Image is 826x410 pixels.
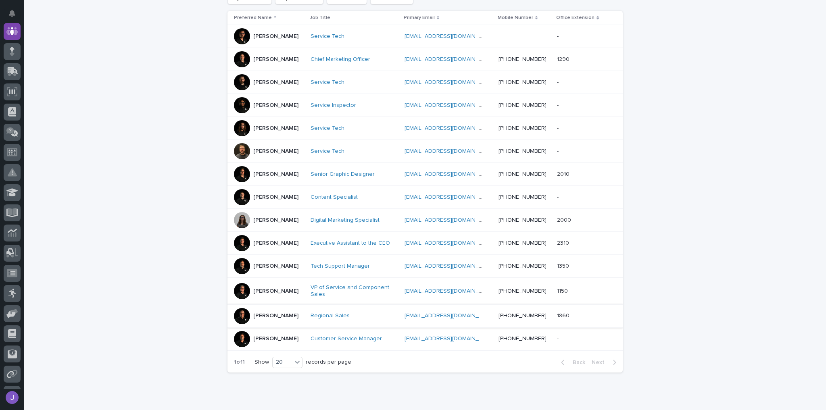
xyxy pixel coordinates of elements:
[227,304,623,327] tr: [PERSON_NAME]Regional Sales [EMAIL_ADDRESS][DOMAIN_NAME] [PHONE_NUMBER]18601860
[405,102,496,108] a: [EMAIL_ADDRESS][DOMAIN_NAME]
[557,123,560,132] p: -
[557,77,560,86] p: -
[405,171,496,177] a: [EMAIL_ADDRESS][DOMAIN_NAME]
[227,117,623,140] tr: [PERSON_NAME]Service Tech [EMAIL_ADDRESS][DOMAIN_NAME] [PHONE_NUMBER]--
[227,140,623,163] tr: [PERSON_NAME]Service Tech [EMAIL_ADDRESS][DOMAIN_NAME] [PHONE_NUMBER]--
[311,33,344,40] a: Service Tech
[227,163,623,186] tr: [PERSON_NAME]Senior Graphic Designer [EMAIL_ADDRESS][DOMAIN_NAME] [PHONE_NUMBER]20102010
[405,194,496,200] a: [EMAIL_ADDRESS][DOMAIN_NAME]
[557,215,573,224] p: 2000
[273,358,292,366] div: 20
[499,240,546,246] a: [PHONE_NUMBER]
[310,13,330,22] p: Job Title
[253,79,298,86] p: [PERSON_NAME]
[405,288,496,294] a: [EMAIL_ADDRESS][DOMAIN_NAME]
[253,335,298,342] p: [PERSON_NAME]
[227,25,623,48] tr: [PERSON_NAME]Service Tech [EMAIL_ADDRESS][DOMAIN_NAME] --
[557,261,571,270] p: 1350
[311,263,370,270] a: Tech Support Manager
[227,209,623,232] tr: [PERSON_NAME]Digital Marketing Specialist [EMAIL_ADDRESS][DOMAIN_NAME] [PHONE_NUMBER]20002000
[404,13,435,22] p: Primary Email
[592,360,609,365] span: Next
[499,56,546,62] a: [PHONE_NUMBER]
[557,100,560,109] p: -
[498,13,533,22] p: Mobile Number
[253,217,298,224] p: [PERSON_NAME]
[227,255,623,278] tr: [PERSON_NAME]Tech Support Manager [EMAIL_ADDRESS][DOMAIN_NAME] [PHONE_NUMBER]13501350
[253,125,298,132] p: [PERSON_NAME]
[227,48,623,71] tr: [PERSON_NAME]Chief Marketing Officer [EMAIL_ADDRESS][DOMAIN_NAME] [PHONE_NUMBER]12901290
[253,102,298,109] p: [PERSON_NAME]
[227,232,623,255] tr: [PERSON_NAME]Executive Assistant to the CEO [EMAIL_ADDRESS][DOMAIN_NAME] [PHONE_NUMBER]23102310
[253,33,298,40] p: [PERSON_NAME]
[4,5,21,22] button: Notifications
[499,102,546,108] a: [PHONE_NUMBER]
[253,194,298,201] p: [PERSON_NAME]
[234,13,272,22] p: Preferred Name
[311,125,344,132] a: Service Tech
[227,352,251,372] p: 1 of 1
[227,71,623,94] tr: [PERSON_NAME]Service Tech [EMAIL_ADDRESS][DOMAIN_NAME] [PHONE_NUMBER]--
[499,171,546,177] a: [PHONE_NUMBER]
[253,240,298,247] p: [PERSON_NAME]
[405,125,496,131] a: [EMAIL_ADDRESS][DOMAIN_NAME]
[4,389,21,406] button: users-avatar
[306,359,351,366] p: records per page
[557,286,569,295] p: 1150
[556,13,594,22] p: Office Extension
[405,313,496,318] a: [EMAIL_ADDRESS][DOMAIN_NAME]
[557,31,560,40] p: -
[499,336,546,341] a: [PHONE_NUMBER]
[311,79,344,86] a: Service Tech
[254,359,269,366] p: Show
[557,311,571,319] p: 1860
[227,278,623,305] tr: [PERSON_NAME]VP of Service and Component Sales [EMAIL_ADDRESS][DOMAIN_NAME] [PHONE_NUMBER]11501150
[405,148,496,154] a: [EMAIL_ADDRESS][DOMAIN_NAME]
[227,186,623,209] tr: [PERSON_NAME]Content Specialist [EMAIL_ADDRESS][DOMAIN_NAME] [PHONE_NUMBER]--
[311,335,382,342] a: Customer Service Manager
[568,360,585,365] span: Back
[253,288,298,295] p: [PERSON_NAME]
[557,169,571,178] p: 2010
[311,148,344,155] a: Service Tech
[557,54,571,63] p: 1290
[405,217,496,223] a: [EMAIL_ADDRESS][DOMAIN_NAME]
[311,194,358,201] a: Content Specialist
[405,79,496,85] a: [EMAIL_ADDRESS][DOMAIN_NAME]
[405,240,496,246] a: [EMAIL_ADDRESS][DOMAIN_NAME]
[311,171,375,178] a: Senior Graphic Designer
[253,148,298,155] p: [PERSON_NAME]
[253,171,298,178] p: [PERSON_NAME]
[227,94,623,117] tr: [PERSON_NAME]Service Inspector [EMAIL_ADDRESS][DOMAIN_NAME] [PHONE_NUMBER]--
[499,148,546,154] a: [PHONE_NUMBER]
[557,238,571,247] p: 2310
[311,56,370,63] a: Chief Marketing Officer
[499,263,546,269] a: [PHONE_NUMBER]
[499,194,546,200] a: [PHONE_NUMBER]
[499,288,546,294] a: [PHONE_NUMBER]
[311,284,391,298] a: VP of Service and Component Sales
[499,79,546,85] a: [PHONE_NUMBER]
[405,33,496,39] a: [EMAIL_ADDRESS][DOMAIN_NAME]
[557,192,560,201] p: -
[557,334,560,342] p: -
[405,336,496,341] a: [EMAIL_ADDRESS][DOMAIN_NAME]
[10,10,21,23] div: Notifications
[405,56,496,62] a: [EMAIL_ADDRESS][DOMAIN_NAME]
[555,359,588,366] button: Back
[557,146,560,155] p: -
[253,56,298,63] p: [PERSON_NAME]
[405,263,496,269] a: [EMAIL_ADDRESS][DOMAIN_NAME]
[253,312,298,319] p: [PERSON_NAME]
[311,217,380,224] a: Digital Marketing Specialist
[499,217,546,223] a: [PHONE_NUMBER]
[253,263,298,270] p: [PERSON_NAME]
[311,312,350,319] a: Regional Sales
[311,102,356,109] a: Service Inspector
[499,125,546,131] a: [PHONE_NUMBER]
[588,359,623,366] button: Next
[227,327,623,350] tr: [PERSON_NAME]Customer Service Manager [EMAIL_ADDRESS][DOMAIN_NAME] [PHONE_NUMBER]--
[499,313,546,318] a: [PHONE_NUMBER]
[311,240,390,247] a: Executive Assistant to the CEO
